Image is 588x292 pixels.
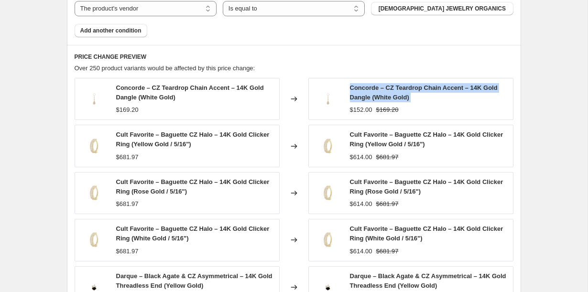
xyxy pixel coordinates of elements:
[80,85,109,113] img: Concorde_CZ_Teardrop_Chain_Accent_14K_Gold_Dangle_80x.png
[80,132,109,161] img: Cult_Favorite_Baguette_CZ_Halo_14K_Gold_Clicker_Ring_80x.png
[314,132,342,161] img: Cult_Favorite_Baguette_CZ_Halo_14K_Gold_Clicker_Ring_80x.png
[116,272,272,289] span: Darque – Black Agate & CZ Asymmetrical – 14K Gold Threadless End (Yellow Gold)
[116,247,139,256] div: $681.97
[116,131,270,148] span: Cult Favorite – Baguette CZ Halo – 14K Gold Clicker Ring (Yellow Gold / 5/16")
[379,5,506,12] span: [DEMOGRAPHIC_DATA] JEWELRY ORGANICS
[376,105,399,115] strike: $169.20
[350,131,503,148] span: Cult Favorite – Baguette CZ Halo – 14K Gold Clicker Ring (Yellow Gold / 5/16")
[116,199,139,209] div: $681.97
[371,2,513,15] button: [DEMOGRAPHIC_DATA] JEWELRY ORGANICS
[116,105,139,115] div: $169.20
[350,272,506,289] span: Darque – Black Agate & CZ Asymmetrical – 14K Gold Threadless End (Yellow Gold)
[350,225,503,242] span: Cult Favorite – Baguette CZ Halo – 14K Gold Clicker Ring (White Gold / 5/16")
[314,179,342,207] img: Cult_Favorite_Baguette_CZ_Halo_14K_Gold_Clicker_Ring_80x.png
[314,85,342,113] img: Concorde_CZ_Teardrop_Chain_Accent_14K_Gold_Dangle_80x.png
[350,84,498,101] span: Concorde – CZ Teardrop Chain Accent – 14K Gold Dangle (White Gold)
[350,199,372,209] div: $614.00
[116,225,270,242] span: Cult Favorite – Baguette CZ Halo – 14K Gold Clicker Ring (White Gold / 5/16")
[350,152,372,162] div: $614.00
[75,65,255,72] span: Over 250 product variants would be affected by this price change:
[80,226,109,254] img: Cult_Favorite_Baguette_CZ_Halo_14K_Gold_Clicker_Ring_80x.png
[376,152,399,162] strike: $681.97
[116,84,264,101] span: Concorde – CZ Teardrop Chain Accent – 14K Gold Dangle (White Gold)
[116,152,139,162] div: $681.97
[80,27,142,34] span: Add another condition
[75,24,147,37] button: Add another condition
[350,105,372,115] div: $152.00
[116,178,270,195] span: Cult Favorite – Baguette CZ Halo – 14K Gold Clicker Ring (Rose Gold / 5/16")
[350,247,372,256] div: $614.00
[314,226,342,254] img: Cult_Favorite_Baguette_CZ_Halo_14K_Gold_Clicker_Ring_80x.png
[75,53,513,61] h6: PRICE CHANGE PREVIEW
[80,179,109,207] img: Cult_Favorite_Baguette_CZ_Halo_14K_Gold_Clicker_Ring_80x.png
[376,199,399,209] strike: $681.97
[350,178,503,195] span: Cult Favorite – Baguette CZ Halo – 14K Gold Clicker Ring (Rose Gold / 5/16")
[376,247,399,256] strike: $681.97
